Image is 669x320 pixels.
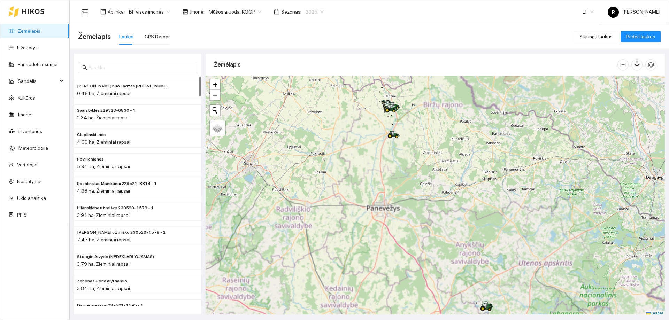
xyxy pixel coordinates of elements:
span: Sezonas : [281,8,301,16]
span: Dagiai mažasis 237521-1195 - 1 [77,302,143,309]
a: Zoom in [210,79,220,90]
span: 3.84 ha, Žieminiai rapsai [77,286,130,291]
span: 2025 [306,7,324,17]
span: 2.34 ha, Žieminiai rapsai [77,115,130,120]
a: Leaflet [646,311,663,316]
span: Žemėlapis [78,31,111,42]
span: 4.38 ha, Žieminiai rapsai [77,188,130,194]
span: Nakvosienė už miško 230520-1579 - 2 [77,229,166,236]
span: Sujungti laukus [579,33,613,40]
span: 3.79 ha, Žieminiai rapsai [77,261,130,267]
div: Laukai [119,33,133,40]
a: Žemėlapis [18,28,40,34]
span: Paškevičiaus Felikso nuo Ladzės (2) 229525-2470 - 2 [77,83,170,89]
span: menu-fold [82,9,88,15]
a: Meteorologija [18,145,48,151]
span: Svarstyklės 229523-0830 - 1 [77,107,136,114]
span: R [612,7,615,18]
span: 5.91 ha, Žieminiai rapsai [77,164,130,169]
span: column-width [618,62,628,68]
a: Kultūros [18,95,35,101]
span: Įmonė : [190,8,205,16]
a: Vartotojai [17,162,37,167]
span: Sandėlis [18,74,57,88]
span: layout [100,9,106,15]
span: Zenonas + prie alytnamio [77,278,127,284]
a: Nustatymai [17,179,41,184]
span: search [82,65,87,70]
span: Aplinka : [108,8,125,16]
span: Razalinskas Manikūnai 228521-8814 - 1 [77,180,157,187]
span: 3.91 ha, Žieminiai rapsai [77,212,130,218]
a: Layers [210,120,225,136]
button: Pridėti laukus [621,31,661,42]
a: Pridėti laukus [621,34,661,39]
button: Initiate a new search [210,105,220,116]
a: Zoom out [210,90,220,100]
button: column-width [617,59,629,70]
a: PPIS [17,212,27,218]
a: Panaudoti resursai [18,62,57,67]
span: 7.47 ha, Žieminiai rapsai [77,237,130,242]
span: + [213,80,217,89]
input: Paieška [89,64,193,71]
a: Įmonės [18,112,34,117]
span: 4.99 ha, Žieminiai rapsai [77,139,130,145]
span: Pridėti laukus [626,33,655,40]
span: Ulianskienė už miško 230520-1579 - 1 [77,205,154,211]
span: 0.46 ha, Žieminiai rapsai [77,91,130,96]
a: Sujungti laukus [574,34,618,39]
span: Čiuplinskienės [77,132,106,138]
div: Žemėlapis [214,55,617,75]
button: Sujungti laukus [574,31,618,42]
button: menu-fold [78,5,92,19]
a: Užduotys [17,45,38,50]
div: GPS Darbai [145,33,169,40]
span: shop [183,9,188,15]
span: BP visos įmonės [129,7,170,17]
span: [PERSON_NAME] [608,9,660,15]
span: LT [583,7,594,17]
span: Povilionienės [77,156,103,163]
a: Inventorius [18,128,42,134]
span: − [213,91,217,99]
span: Stuogio Arvydo (NEDEKLARUOJAMAS) [77,253,154,260]
span: calendar [274,9,279,15]
span: Mūšos aruodai KOOP [209,7,261,17]
a: Ūkio analitika [17,195,46,201]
